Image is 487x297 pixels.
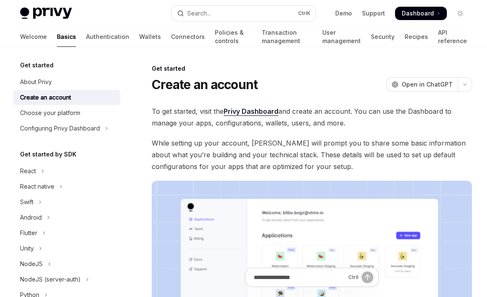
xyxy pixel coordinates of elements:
a: Authentication [86,27,129,47]
div: React native [20,182,54,192]
div: Android [20,213,42,223]
a: Create an account [13,90,120,105]
span: While setting up your account, [PERSON_NAME] will prompt you to share some basic information abou... [152,137,472,172]
button: Toggle Configuring Privy Dashboard section [13,121,120,136]
a: Security [371,27,395,47]
button: Toggle React native section [13,179,120,194]
img: light logo [20,8,72,19]
button: Toggle Swift section [13,195,120,210]
a: Policies & controls [215,27,252,47]
div: About Privy [20,77,52,87]
a: User management [322,27,361,47]
button: Send message [362,271,373,283]
div: Search... [187,8,211,18]
div: Unity [20,243,34,253]
a: Choose your platform [13,105,120,120]
a: Recipes [405,27,428,47]
div: Get started [152,64,472,73]
a: Dashboard [395,7,447,20]
a: API reference [438,27,467,47]
div: Create an account [20,92,71,102]
a: Demo [335,9,352,18]
div: Choose your platform [20,108,80,118]
a: Support [362,9,385,18]
span: Open in ChatGPT [402,80,453,89]
span: To get started, visit the and create an account. You can use the Dashboard to manage your apps, c... [152,105,472,129]
h1: Create an account [152,77,258,92]
button: Toggle Flutter section [13,225,120,241]
span: Ctrl K [298,10,311,17]
button: Toggle Android section [13,210,120,225]
div: Flutter [20,228,37,238]
div: React [20,166,36,176]
a: Privy Dashboard [224,107,278,116]
a: Wallets [139,27,161,47]
a: Transaction management [262,27,312,47]
button: Toggle NodeJS (server-auth) section [13,272,120,287]
button: Open in ChatGPT [386,77,458,92]
button: Toggle React section [13,164,120,179]
a: Basics [57,27,76,47]
div: Configuring Privy Dashboard [20,123,100,133]
a: Connectors [171,27,205,47]
input: Ask a question... [254,268,345,287]
h5: Get started by SDK [20,149,76,159]
a: About Privy [13,74,120,90]
span: Dashboard [402,9,434,18]
button: Toggle Unity section [13,241,120,256]
div: NodeJS [20,259,43,269]
div: Swift [20,197,33,207]
div: NodeJS (server-auth) [20,274,81,284]
h5: Get started [20,60,54,70]
button: Toggle dark mode [454,7,467,20]
a: Welcome [20,27,47,47]
button: Open search [171,6,316,21]
button: Toggle NodeJS section [13,256,120,271]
